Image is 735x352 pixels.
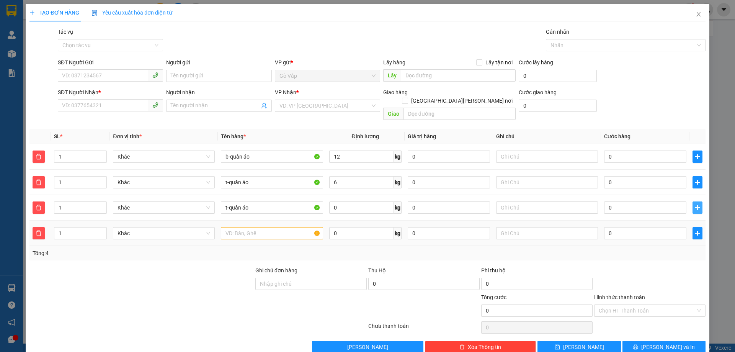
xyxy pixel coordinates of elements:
[496,151,598,163] input: Ghi Chú
[383,108,403,120] span: Giao
[29,10,35,15] span: plus
[33,201,45,214] button: delete
[4,4,111,18] li: Mỹ Loan
[33,154,44,160] span: delete
[408,97,516,105] span: [GEOGRAPHIC_DATA][PERSON_NAME] nơi
[594,294,645,300] label: Hình thức thanh toán
[459,344,465,350] span: delete
[113,133,142,139] span: Đơn vị tính
[33,179,44,185] span: delete
[481,294,506,300] span: Tổng cước
[4,33,53,41] li: VP Gò Vấp
[33,227,45,239] button: delete
[394,176,402,188] span: kg
[693,205,702,211] span: plus
[221,151,323,163] input: VD: Bàn, Ghế
[367,322,480,335] div: Chưa thanh toán
[58,88,163,97] div: SĐT Người Nhận
[688,4,709,25] button: Close
[53,43,58,48] span: environment
[696,11,702,17] span: close
[394,227,402,239] span: kg
[519,70,597,82] input: Cước lấy hàng
[33,230,44,236] span: delete
[4,43,9,48] span: environment
[633,344,638,350] span: printer
[496,176,598,188] input: Ghi Chú
[91,10,98,16] img: icon
[166,88,271,97] div: Người nhận
[118,151,210,162] span: Khác
[394,201,402,214] span: kg
[468,343,501,351] span: Xóa Thông tin
[383,89,408,95] span: Giao hàng
[408,133,436,139] span: Giá trị hàng
[383,69,401,82] span: Lấy
[519,89,557,95] label: Cước giao hàng
[519,100,597,112] input: Cước giao hàng
[693,201,702,214] button: plus
[118,177,210,188] span: Khác
[255,278,367,290] input: Ghi chú đơn hàng
[4,42,46,65] b: 148/31 [PERSON_NAME], P6, Q Gò Vấp
[152,102,158,108] span: phone
[255,267,297,273] label: Ghi chú đơn hàng
[408,227,490,239] input: 0
[481,266,593,278] div: Phí thu hộ
[58,29,73,35] label: Tác vụ
[368,267,386,273] span: Thu Hộ
[493,129,601,144] th: Ghi chú
[383,59,405,65] span: Lấy hàng
[347,343,388,351] span: [PERSON_NAME]
[91,10,172,16] span: Yêu cầu xuất hóa đơn điện tử
[408,176,490,188] input: 0
[221,176,323,188] input: VD: Bàn, Ghế
[221,133,246,139] span: Tên hàng
[401,69,516,82] input: Dọc đường
[33,176,45,188] button: delete
[279,70,376,82] span: Gò Vấp
[693,227,702,239] button: plus
[693,151,702,163] button: plus
[152,72,158,78] span: phone
[408,201,490,214] input: 0
[221,201,323,214] input: VD: Bàn, Ghế
[519,59,553,65] label: Cước lấy hàng
[58,58,163,67] div: SĐT Người Gửi
[54,133,60,139] span: SL
[261,103,267,109] span: user-add
[641,343,695,351] span: [PERSON_NAME] và In
[693,154,702,160] span: plus
[33,249,284,257] div: Tổng: 4
[546,29,569,35] label: Gán nhãn
[408,151,490,163] input: 0
[275,58,380,67] div: VP gửi
[693,179,702,185] span: plus
[118,202,210,213] span: Khác
[4,4,31,31] img: logo.jpg
[275,89,296,95] span: VP Nhận
[33,205,44,211] span: delete
[53,42,100,57] b: 33 Bác Ái, P Phước Hội, TX Lagi
[166,58,271,67] div: Người gửi
[221,227,323,239] input: VD: Bàn, Ghế
[352,133,379,139] span: Định lượng
[29,10,79,16] span: TẠO ĐƠN HÀNG
[394,151,402,163] span: kg
[53,33,102,41] li: VP LaGi
[563,343,604,351] span: [PERSON_NAME]
[693,230,702,236] span: plus
[33,151,45,163] button: delete
[604,133,630,139] span: Cước hàng
[118,228,210,239] span: Khác
[555,344,560,350] span: save
[482,58,516,67] span: Lấy tận nơi
[693,176,702,188] button: plus
[496,227,598,239] input: Ghi Chú
[496,201,598,214] input: Ghi Chú
[403,108,516,120] input: Dọc đường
